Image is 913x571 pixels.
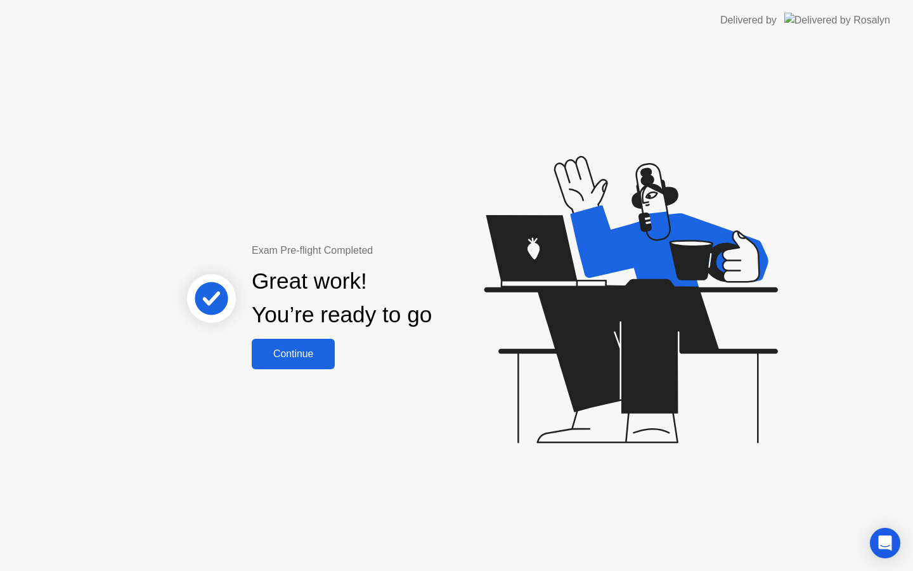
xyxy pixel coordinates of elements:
div: Exam Pre-flight Completed [252,243,514,258]
div: Continue [256,348,331,360]
button: Continue [252,339,335,369]
div: Great work! You’re ready to go [252,265,432,332]
div: Delivered by [720,13,777,28]
div: Open Intercom Messenger [870,528,900,558]
img: Delivered by Rosalyn [784,13,890,27]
